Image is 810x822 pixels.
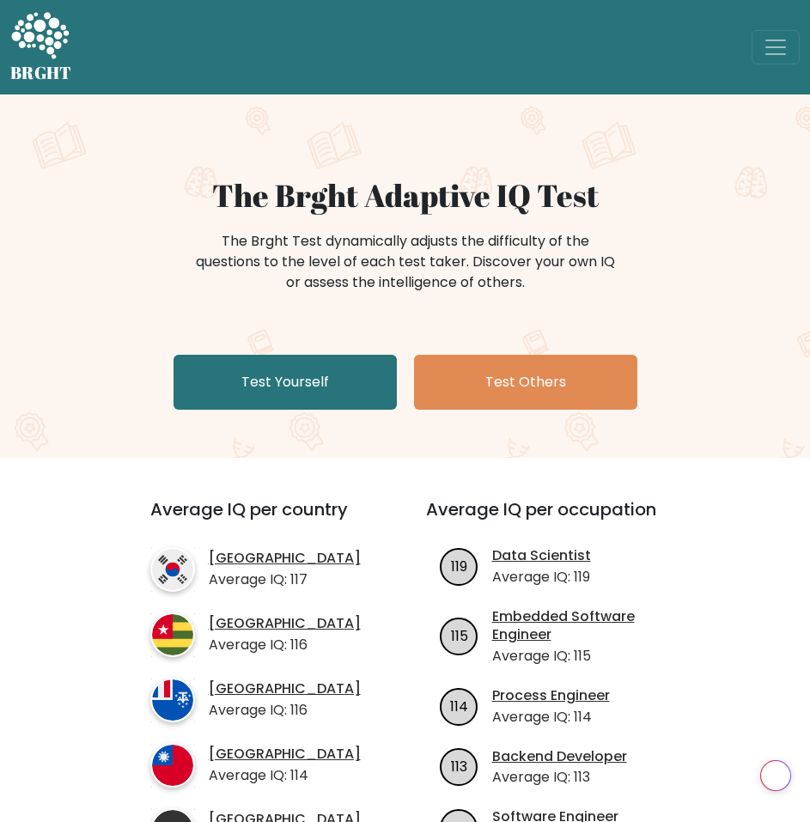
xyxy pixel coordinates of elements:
p: Average IQ: 113 [492,767,627,788]
p: Average IQ: 117 [209,569,361,590]
text: 115 [450,626,467,646]
a: [GEOGRAPHIC_DATA] [209,550,361,568]
img: country [150,743,195,788]
a: Data Scientist [492,547,591,565]
text: 113 [451,757,467,776]
h3: Average IQ per occupation [426,499,681,540]
p: Average IQ: 119 [492,567,591,588]
a: Test Others [414,355,637,410]
text: 114 [450,697,468,716]
p: Average IQ: 116 [209,635,361,655]
a: BRGHT [10,7,72,88]
a: Process Engineer [492,687,610,705]
a: Test Yourself [174,355,397,410]
button: Toggle navigation [752,30,800,64]
p: Average IQ: 114 [209,765,361,786]
p: Average IQ: 115 [492,646,681,667]
div: The Brght Test dynamically adjusts the difficulty of the questions to the level of each test take... [191,231,620,293]
h5: BRGHT [10,63,72,83]
a: [GEOGRAPHIC_DATA] [209,746,361,764]
img: country [150,612,195,657]
a: [GEOGRAPHIC_DATA] [209,680,361,698]
a: Embedded Software Engineer [492,608,681,644]
img: country [150,678,195,722]
img: country [150,547,195,592]
h3: Average IQ per country [150,499,364,540]
p: Average IQ: 114 [492,707,610,728]
text: 119 [451,557,467,576]
p: Average IQ: 116 [209,700,361,721]
a: [GEOGRAPHIC_DATA] [209,615,361,633]
a: Backend Developer [492,748,627,766]
h1: The Brght Adaptive IQ Test [10,177,800,214]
